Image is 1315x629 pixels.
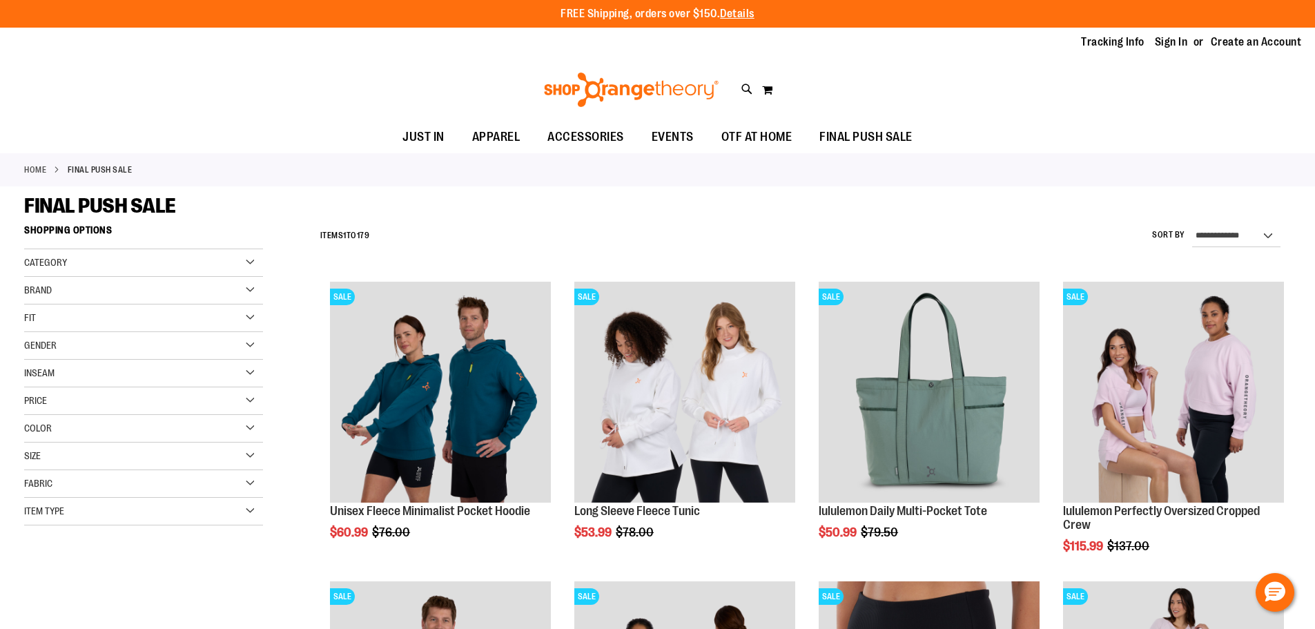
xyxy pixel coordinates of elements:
[819,504,987,518] a: lululemon Daily Multi-Pocket Tote
[819,525,859,539] span: $50.99
[472,122,520,153] span: APPAREL
[24,218,263,249] strong: Shopping Options
[819,289,844,305] span: SALE
[24,450,41,461] span: Size
[323,275,558,574] div: product
[24,194,176,217] span: FINAL PUSH SALE
[1063,289,1088,305] span: SALE
[24,284,52,296] span: Brand
[708,122,806,153] a: OTF AT HOME
[1063,282,1284,503] img: lululemon Perfectly Oversized Cropped Crew
[330,525,370,539] span: $60.99
[819,588,844,605] span: SALE
[24,257,67,268] span: Category
[1256,573,1294,612] button: Hello, have a question? Let’s chat.
[24,505,64,516] span: Item Type
[720,8,754,20] a: Details
[24,340,57,351] span: Gender
[574,525,614,539] span: $53.99
[812,275,1046,574] div: product
[330,289,355,305] span: SALE
[389,122,458,153] a: JUST IN
[542,72,721,107] img: Shop Orangetheory
[819,122,913,153] span: FINAL PUSH SALE
[330,282,551,505] a: Unisex Fleece Minimalist Pocket HoodieSALE
[68,164,133,176] strong: FINAL PUSH SALE
[1063,282,1284,505] a: lululemon Perfectly Oversized Cropped CrewSALE
[534,122,638,153] a: ACCESSORIES
[561,6,754,22] p: FREE Shipping, orders over $150.
[819,282,1040,503] img: lululemon Daily Multi-Pocket Tote
[330,504,530,518] a: Unisex Fleece Minimalist Pocket Hoodie
[330,282,551,503] img: Unisex Fleece Minimalist Pocket Hoodie
[1152,229,1185,241] label: Sort By
[819,282,1040,505] a: lululemon Daily Multi-Pocket ToteSALE
[1107,539,1151,553] span: $137.00
[1081,35,1144,50] a: Tracking Info
[1056,275,1291,588] div: product
[861,525,900,539] span: $79.50
[357,231,370,240] span: 179
[1063,588,1088,605] span: SALE
[1063,504,1260,532] a: lululemon Perfectly Oversized Cropped Crew
[638,122,708,153] a: EVENTS
[574,289,599,305] span: SALE
[372,525,412,539] span: $76.00
[1063,539,1105,553] span: $115.99
[402,122,445,153] span: JUST IN
[721,122,792,153] span: OTF AT HOME
[24,367,55,378] span: Inseam
[24,164,46,176] a: Home
[1211,35,1302,50] a: Create an Account
[574,588,599,605] span: SALE
[24,312,36,323] span: Fit
[24,423,52,434] span: Color
[24,478,52,489] span: Fabric
[330,588,355,605] span: SALE
[652,122,694,153] span: EVENTS
[1155,35,1188,50] a: Sign In
[567,275,802,574] div: product
[320,225,370,246] h2: Items to
[806,122,926,153] a: FINAL PUSH SALE
[547,122,624,153] span: ACCESSORIES
[574,282,795,503] img: Product image for Fleece Long Sleeve
[616,525,656,539] span: $78.00
[458,122,534,153] a: APPAREL
[24,395,47,406] span: Price
[574,282,795,505] a: Product image for Fleece Long SleeveSALE
[574,504,700,518] a: Long Sleeve Fleece Tunic
[343,231,347,240] span: 1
